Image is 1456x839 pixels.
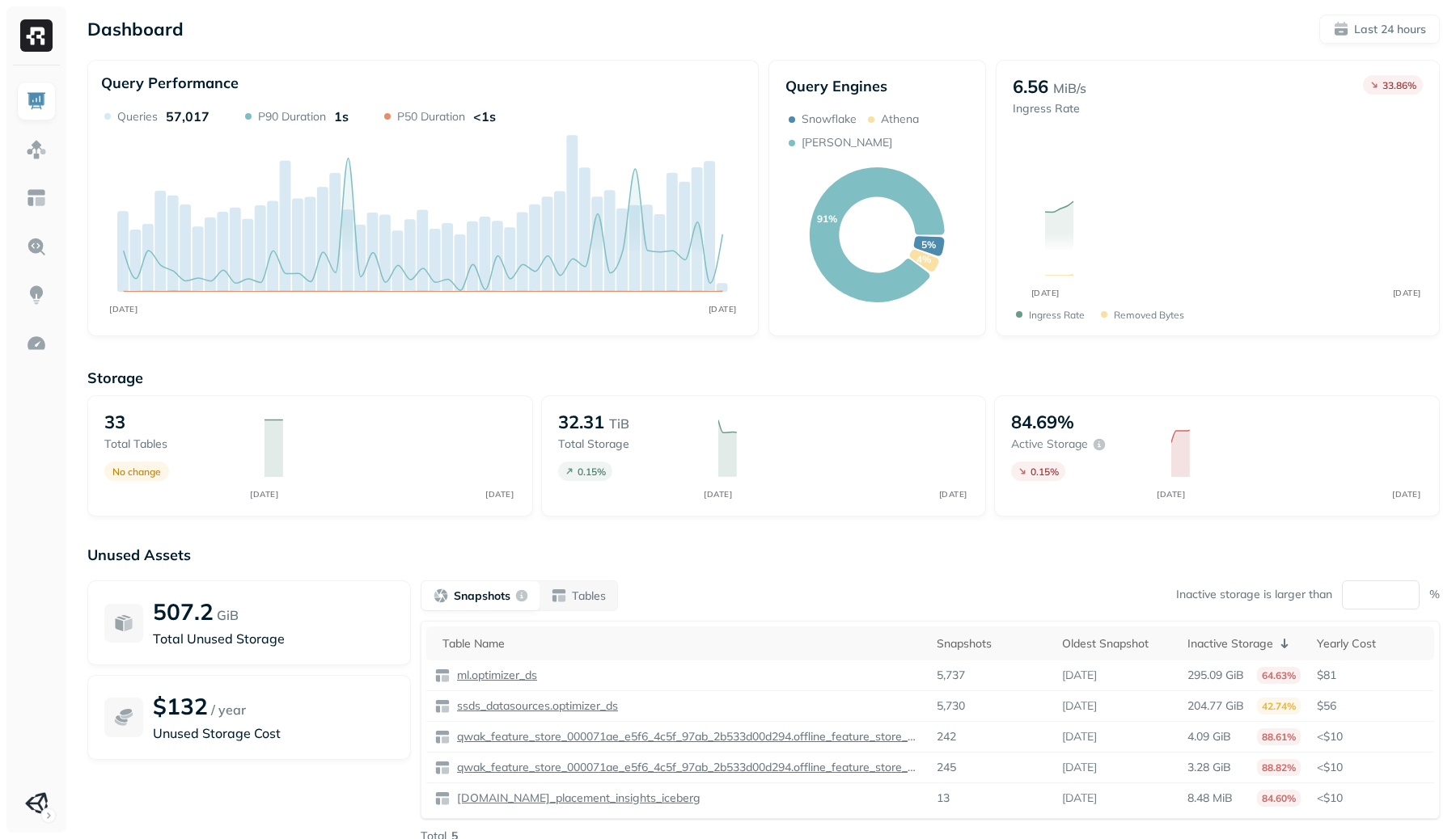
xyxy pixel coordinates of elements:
p: Dashboard [87,18,184,40]
text: 5% [921,238,936,251]
p: MiB/s [1053,78,1086,98]
p: [DATE] [1062,729,1097,744]
p: Total tables [104,436,248,452]
img: table [434,791,451,807]
p: <$10 [1317,791,1426,806]
div: Snapshots [937,636,1046,651]
p: Ingress Rate [1029,309,1085,321]
tspan: [DATE] [109,304,138,314]
img: Optimization [26,333,47,354]
p: 64.63% [1257,667,1301,684]
p: / year [211,700,246,719]
p: 295.09 GiB [1187,668,1244,683]
img: table [434,698,451,715]
p: 4.09 GiB [1187,729,1231,744]
img: table [434,760,451,776]
p: Snowflake [802,112,857,127]
p: % [1429,587,1440,602]
tspan: [DATE] [939,489,967,499]
img: Asset Explorer [26,188,47,209]
img: Ryft [20,19,53,52]
p: 6.56 [1013,75,1048,98]
img: Unity [25,792,48,815]
p: 245 [937,760,956,775]
p: 33.86 % [1382,79,1416,91]
p: [DATE] [1062,668,1097,683]
p: <1s [473,108,496,124]
a: ml.optimizer_ds [451,668,537,683]
p: Unused Storage Cost [153,723,394,743]
p: 0.15 % [578,466,606,478]
p: Storage [87,369,1440,387]
p: 32.31 [558,411,604,433]
p: 13 [937,791,950,806]
p: 8.48 MiB [1187,791,1233,806]
p: ml.optimizer_ds [454,668,537,683]
button: Last 24 hours [1319,15,1440,44]
p: 204.77 GiB [1187,698,1244,714]
p: $56 [1317,698,1426,714]
p: 3.28 GiB [1187,760,1231,775]
text: 91% [817,213,837,225]
img: Insights [26,285,47,306]
p: Ingress Rate [1013,101,1086,116]
div: Yearly Cost [1317,636,1426,651]
p: Inactive storage is larger than [1176,587,1332,602]
p: 0.15 % [1031,466,1059,478]
p: 5,730 [937,698,965,714]
p: [DATE] [1062,760,1097,775]
p: Total Unused Storage [153,629,394,648]
p: <$10 [1317,760,1426,775]
img: table [434,668,451,684]
tspan: [DATE] [1392,288,1420,298]
p: Total storage [558,436,702,452]
p: $132 [153,692,208,720]
p: 1s [334,108,349,124]
p: No change [112,466,161,478]
p: P90 Duration [258,109,326,124]
p: 5,737 [937,668,965,683]
a: qwak_feature_store_000071ae_e5f6_4c5f_97ab_2b533d00d294.offline_feature_store_arpumizer_game_user... [451,760,921,775]
p: [DATE] [1062,698,1097,714]
div: Oldest Snapshot [1062,636,1171,651]
p: P50 Duration [397,109,465,124]
p: 42.74% [1257,698,1301,715]
p: 84.60% [1257,790,1301,807]
img: Assets [26,139,47,160]
p: ssds_datasources.optimizer_ds [454,698,618,714]
p: Snapshots [454,588,510,604]
img: table [434,729,451,745]
tspan: [DATE] [704,489,732,499]
img: Dashboard [26,91,47,112]
p: 57,017 [166,108,210,124]
div: Table Name [442,636,921,651]
tspan: [DATE] [485,489,514,499]
a: qwak_feature_store_000071ae_e5f6_4c5f_97ab_2b533d00d294.offline_feature_store_arpumizer_user_leve... [451,729,921,744]
p: Queries [117,109,158,124]
p: <$10 [1317,729,1426,744]
p: Unused Assets [87,546,1440,564]
tspan: [DATE] [251,489,279,499]
p: 88.61% [1257,728,1301,745]
p: 242 [937,729,956,744]
p: Query Performance [101,74,239,92]
p: [DOMAIN_NAME]_placement_insights_iceberg [454,791,700,806]
a: [DOMAIN_NAME]_placement_insights_iceberg [451,791,700,806]
p: Tables [572,588,606,604]
p: Athena [881,112,919,127]
p: [PERSON_NAME] [802,135,892,150]
p: [DATE] [1062,791,1097,806]
p: Inactive Storage [1187,636,1273,651]
tspan: [DATE] [1031,288,1059,298]
p: 507.2 [153,597,214,626]
p: qwak_feature_store_000071ae_e5f6_4c5f_97ab_2b533d00d294.offline_feature_store_arpumizer_game_user... [454,760,921,775]
p: 33 [104,411,125,433]
p: Last 24 hours [1354,22,1426,37]
tspan: [DATE] [1158,489,1186,499]
p: GiB [217,605,239,625]
p: $81 [1317,668,1426,683]
p: Removed bytes [1114,309,1184,321]
tspan: [DATE] [709,304,737,314]
p: TiB [609,414,629,433]
p: 88.82% [1257,759,1301,776]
